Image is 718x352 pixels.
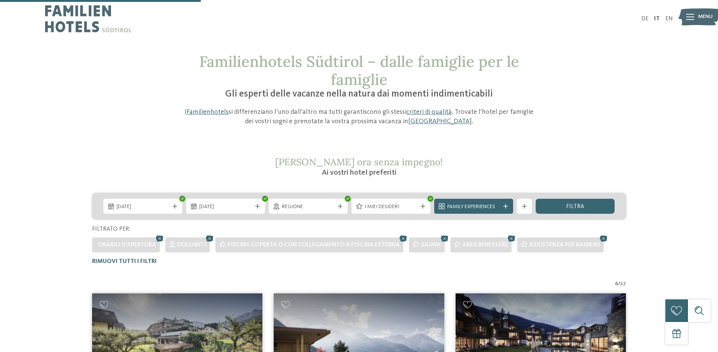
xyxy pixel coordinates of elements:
a: [GEOGRAPHIC_DATA] [408,118,472,125]
span: Area benessere [462,242,508,248]
span: filtra [566,204,584,210]
span: Sauna [421,242,441,248]
span: Assistenza per bambini [529,242,600,248]
a: EN [665,16,673,22]
span: / [618,280,620,288]
a: IT [654,16,660,22]
span: 27 [620,280,626,288]
span: [DATE] [117,203,169,211]
span: 6 [615,280,618,288]
a: criteri di qualità [406,109,452,115]
span: Regione [282,203,335,211]
span: Gli esperti delle vacanze nella natura dai momenti indimenticabili [225,89,493,99]
span: Dolomiti [177,242,206,248]
span: [PERSON_NAME] ora senza impegno! [275,156,443,168]
span: Rimuovi tutti i filtri [92,258,157,264]
a: Familienhotels [186,109,229,115]
span: [DATE] [199,203,252,211]
span: Menu [698,13,713,21]
span: Ai vostri hotel preferiti [322,169,397,177]
span: Filtrato per: [92,226,130,232]
span: Orario d'apertura [98,242,156,248]
span: Family Experiences [447,203,500,211]
span: Piscina coperta o con collegamento a piscina esterna [227,242,400,248]
a: DE [641,16,648,22]
span: I miei desideri [365,203,417,211]
p: I si differenziano l’uno dall’altro ma tutti garantiscono gli stessi . Trovate l’hotel per famigl... [180,107,538,126]
span: Familienhotels Südtirol – dalle famiglie per le famiglie [199,52,519,89]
